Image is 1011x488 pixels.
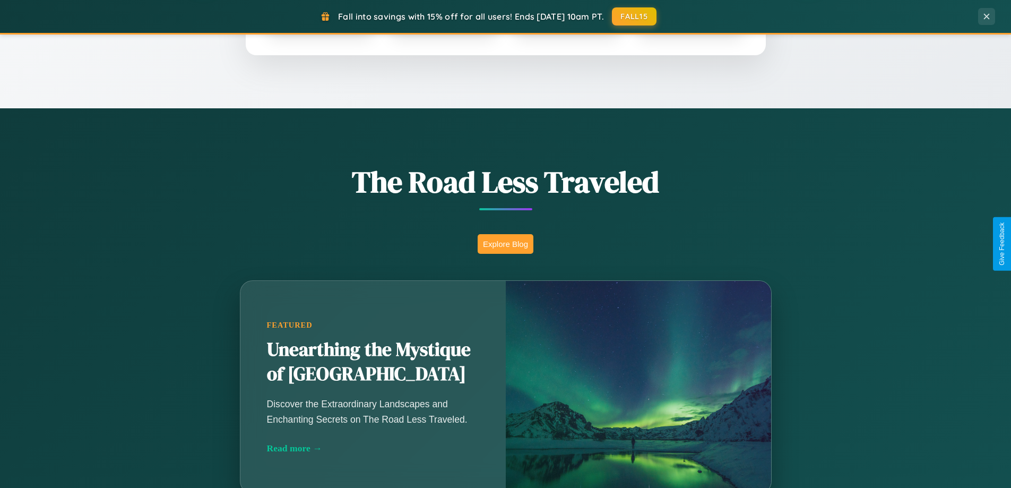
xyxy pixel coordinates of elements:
h1: The Road Less Traveled [187,161,824,202]
h2: Unearthing the Mystique of [GEOGRAPHIC_DATA] [267,338,479,387]
span: Fall into savings with 15% off for all users! Ends [DATE] 10am PT. [338,11,604,22]
button: Explore Blog [478,234,533,254]
p: Discover the Extraordinary Landscapes and Enchanting Secrets on The Road Less Traveled. [267,397,479,426]
div: Read more → [267,443,479,454]
div: Featured [267,321,479,330]
button: FALL15 [612,7,656,25]
div: Give Feedback [998,222,1006,266]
